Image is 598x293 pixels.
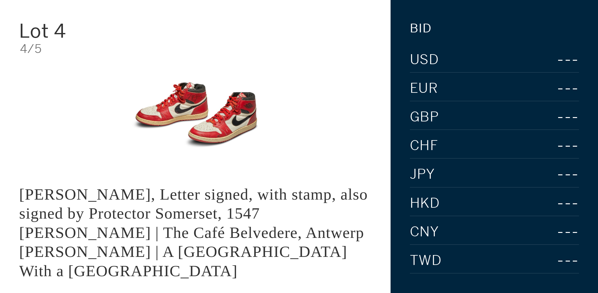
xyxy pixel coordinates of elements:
div: Bid [410,22,432,34]
div: --- [516,165,579,184]
span: JPY [410,168,435,181]
img: King Edward VI, Letter signed, with stamp, also signed by Protector Somerset, 1547 LOUIS VAN ENGE... [120,64,271,165]
span: CHF [410,139,439,153]
div: 4/5 [20,43,372,55]
span: HKD [410,196,440,210]
div: --- [519,50,579,69]
span: EUR [410,82,438,95]
span: GBP [410,110,439,124]
span: TWD [410,254,442,267]
div: --- [542,107,579,126]
div: --- [527,251,579,270]
div: --- [534,194,579,213]
span: CNY [410,225,439,239]
div: [PERSON_NAME], Letter signed, with stamp, also signed by Protector Somerset, 1547 [PERSON_NAME] |... [19,185,368,280]
div: --- [543,136,579,155]
span: USD [410,53,439,67]
div: Lot 4 [19,21,136,40]
div: --- [540,79,579,98]
div: --- [537,222,579,241]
